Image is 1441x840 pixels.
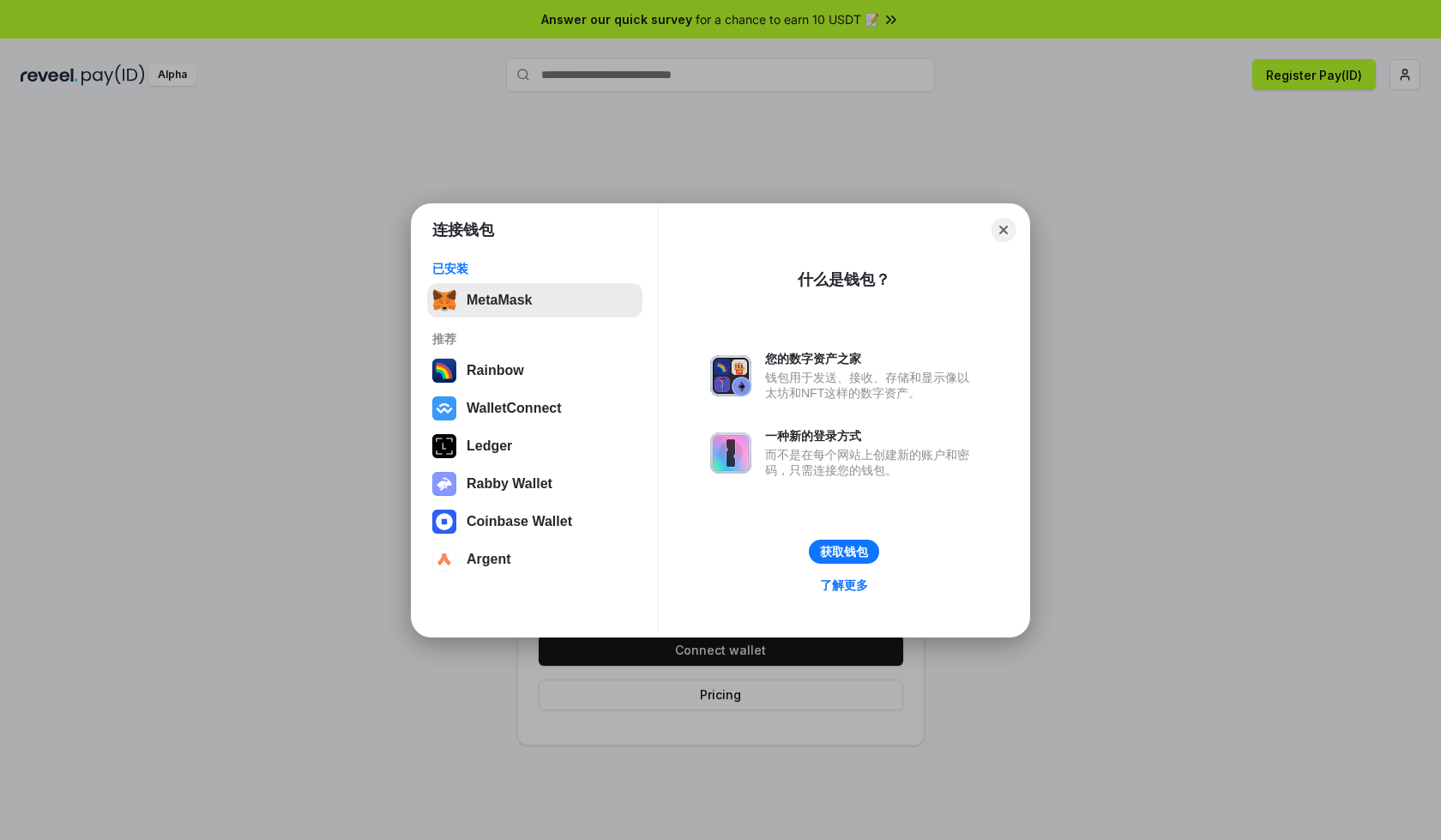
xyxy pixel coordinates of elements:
[765,428,978,444] div: 一种新的登录方式
[765,447,978,478] div: 而不是在每个网站上创建新的账户和密码，只需连接您的钱包。
[432,331,637,347] div: 推荐
[467,552,511,567] div: Argent
[427,467,642,501] button: Rabby Wallet
[467,363,524,378] div: Rainbow
[432,434,456,458] img: svg+xml,%3Csvg%20xmlns%3D%22http%3A%2F%2Fwww.w3.org%2F2000%2Fsvg%22%20width%3D%2228%22%20height%3...
[432,288,456,312] img: svg+xml,%3Csvg%20fill%3D%22none%22%20height%3D%2233%22%20viewBox%3D%220%200%2035%2033%22%20width%...
[427,505,642,539] button: Coinbase Wallet
[820,544,868,559] div: 获取钱包
[820,577,868,593] div: 了解更多
[427,283,642,317] button: MetaMask
[765,370,978,401] div: 钱包用于发送、接收、存储和显示像以太坊和NFT这样的数字资产。
[798,269,890,290] div: 什么是钱包？
[432,472,456,496] img: svg+xml,%3Csvg%20xmlns%3D%22http%3A%2F%2Fwww.w3.org%2F2000%2Fsvg%22%20fill%3D%22none%22%20viewBox...
[765,351,978,366] div: 您的数字资产之家
[810,574,878,596] a: 了解更多
[432,220,494,240] h1: 连接钱包
[432,510,456,534] img: svg+xml,%3Csvg%20width%3D%2228%22%20height%3D%2228%22%20viewBox%3D%220%200%2028%2028%22%20fill%3D...
[809,540,879,564] button: 获取钱包
[710,432,751,474] img: svg+xml,%3Csvg%20xmlns%3D%22http%3A%2F%2Fwww.w3.org%2F2000%2Fsvg%22%20fill%3D%22none%22%20viewBox...
[427,391,642,426] button: WalletConnect
[710,355,751,396] img: svg+xml,%3Csvg%20xmlns%3D%22http%3A%2F%2Fwww.w3.org%2F2000%2Fsvg%22%20fill%3D%22none%22%20viewBox...
[467,514,572,529] div: Coinbase Wallet
[432,261,637,276] div: 已安装
[467,401,562,416] div: WalletConnect
[992,218,1016,242] button: Close
[427,542,642,577] button: Argent
[432,396,456,420] img: svg+xml,%3Csvg%20width%3D%2228%22%20height%3D%2228%22%20viewBox%3D%220%200%2028%2028%22%20fill%3D...
[427,429,642,463] button: Ledger
[467,438,512,454] div: Ledger
[467,476,552,492] div: Rabby Wallet
[432,547,456,571] img: svg+xml,%3Csvg%20width%3D%2228%22%20height%3D%2228%22%20viewBox%3D%220%200%2028%2028%22%20fill%3D...
[427,354,642,388] button: Rainbow
[432,359,456,383] img: svg+xml,%3Csvg%20width%3D%22120%22%20height%3D%22120%22%20viewBox%3D%220%200%20120%20120%22%20fil...
[467,293,532,308] div: MetaMask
